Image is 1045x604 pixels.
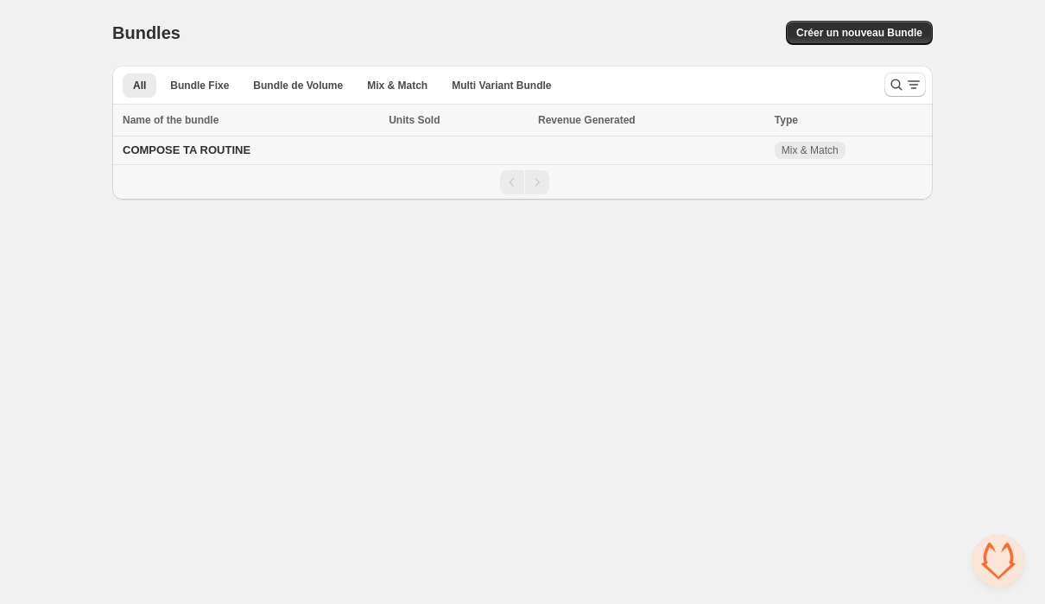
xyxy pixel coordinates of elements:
span: Units Sold [389,111,440,129]
span: Mix & Match [782,143,839,157]
button: Revenue Generated [538,111,653,129]
div: Ouvrir le chat [972,535,1024,587]
span: COMPOSE TA ROUTINE [123,143,250,156]
button: Units Sold [389,111,457,129]
div: Name of the bundle [123,111,378,129]
span: Bundle Fixe [170,79,229,92]
nav: Pagination [112,164,933,200]
span: Mix & Match [367,79,427,92]
button: Search and filter results [884,73,926,97]
span: Revenue Generated [538,111,636,129]
span: Multi Variant Bundle [452,79,551,92]
button: Créer un nouveau Bundle [786,21,933,45]
h1: Bundles [112,22,180,43]
div: Type [775,111,922,129]
span: Créer un nouveau Bundle [796,26,922,40]
span: All [133,79,146,92]
span: Bundle de Volume [253,79,343,92]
